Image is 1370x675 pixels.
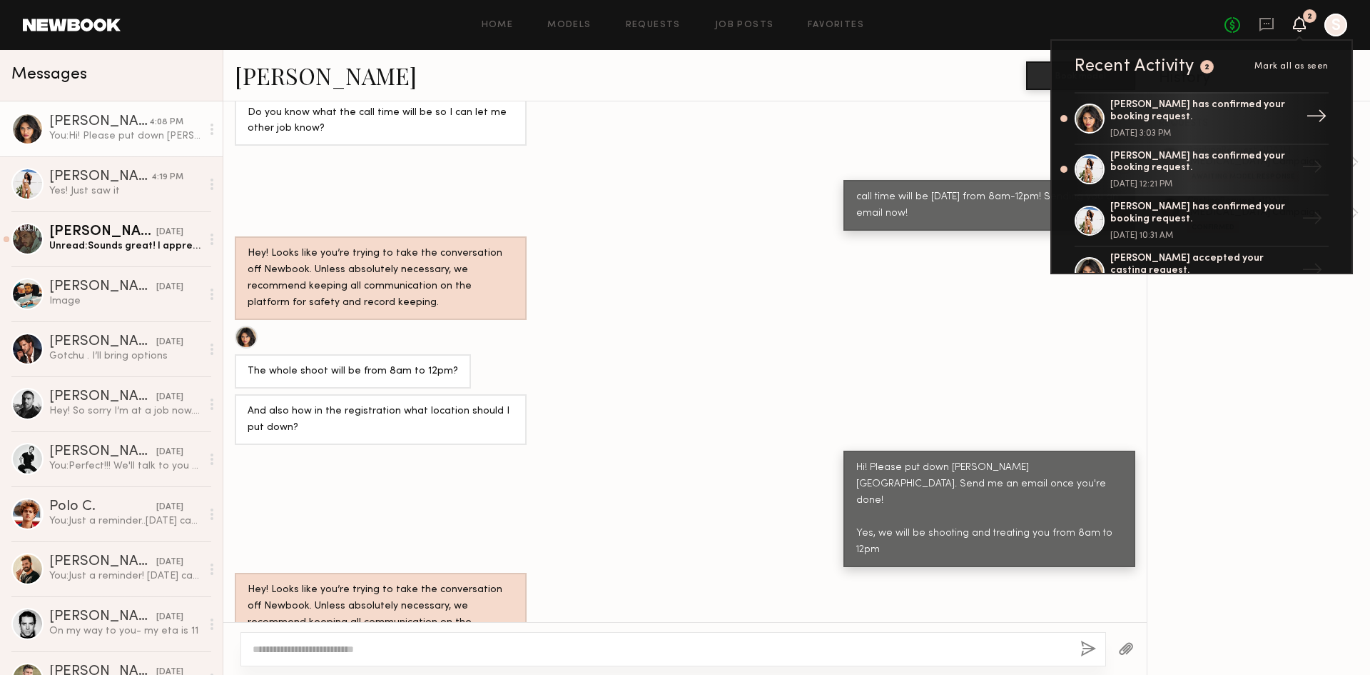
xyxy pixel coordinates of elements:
[1324,14,1347,36] a: S
[49,184,201,198] div: Yes! Just saw it
[1296,254,1329,291] div: →
[156,556,183,569] div: [DATE]
[248,246,514,311] div: Hey! Looks like you’re trying to take the conversation off Newbook. Unless absolutely necessary, ...
[482,21,514,30] a: Home
[49,115,149,129] div: [PERSON_NAME]
[156,501,183,514] div: [DATE]
[856,460,1122,559] div: Hi! Please put down [PERSON_NAME][GEOGRAPHIC_DATA]. Send me an email once you're done! Yes, we wi...
[49,170,151,184] div: [PERSON_NAME]
[156,391,183,404] div: [DATE]
[248,72,514,138] div: Hii! Okay yay! [EMAIL_ADDRESS][DOMAIN_NAME] Do you know what the call time will be so I can let m...
[248,404,514,436] div: And also how in the registration what location should I put down?
[1300,100,1333,137] div: →
[49,459,201,473] div: You: Perfect!!! We'll talk to you at 2pm!
[1075,247,1329,299] a: [PERSON_NAME] accepted your casting request.→
[1254,62,1329,71] span: Mark all as seen
[1026,69,1135,81] a: Book model
[49,624,201,638] div: On my way to you- my eta is 11
[248,364,458,380] div: The whole shoot will be from 8am to 12pm?
[1110,99,1296,124] div: [PERSON_NAME] has confirmed your booking request.
[49,569,201,583] div: You: Just a reminder! [DATE] casting will be at [STREET_ADDRESS]
[1026,61,1135,90] button: Book model
[49,294,201,308] div: Image
[1110,129,1296,138] div: [DATE] 3:03 PM
[49,500,156,514] div: Polo C.
[1075,92,1329,145] a: [PERSON_NAME] has confirmed your booking request.[DATE] 3:03 PM→
[1110,151,1296,175] div: [PERSON_NAME] has confirmed your booking request.
[715,21,774,30] a: Job Posts
[626,21,681,30] a: Requests
[1296,151,1329,188] div: →
[49,335,156,349] div: [PERSON_NAME]
[1110,201,1296,226] div: [PERSON_NAME] has confirmed your booking request.
[1075,196,1329,247] a: [PERSON_NAME] has confirmed your booking request.[DATE] 10:31 AM→
[1307,13,1312,21] div: 2
[49,225,156,239] div: [PERSON_NAME]
[49,555,156,569] div: [PERSON_NAME]
[235,60,417,91] a: [PERSON_NAME]
[49,445,156,459] div: [PERSON_NAME]
[248,582,514,648] div: Hey! Looks like you’re trying to take the conversation off Newbook. Unless absolutely necessary, ...
[1204,64,1210,71] div: 2
[1075,145,1329,196] a: [PERSON_NAME] has confirmed your booking request.[DATE] 12:21 PM→
[1075,58,1194,75] div: Recent Activity
[156,611,183,624] div: [DATE]
[151,171,183,184] div: 4:19 PM
[156,226,183,239] div: [DATE]
[856,189,1122,222] div: call time will be [DATE] from 8am-12pm! Sending you an email now!
[49,514,201,528] div: You: Just a reminder..[DATE] casting will be at [STREET_ADDRESS]
[1110,180,1296,189] div: [DATE] 12:21 PM
[49,129,201,143] div: You: Hi! Please put down [PERSON_NAME][GEOGRAPHIC_DATA]. Send me an email once you're done! Yes, ...
[11,66,87,83] span: Messages
[1296,202,1329,239] div: →
[547,21,591,30] a: Models
[49,280,156,294] div: [PERSON_NAME]
[1110,231,1296,240] div: [DATE] 10:31 AM
[49,610,156,624] div: [PERSON_NAME]
[156,281,183,294] div: [DATE]
[1110,253,1296,277] div: [PERSON_NAME] accepted your casting request.
[156,336,183,349] div: [DATE]
[149,116,183,129] div: 4:08 PM
[49,390,156,404] div: [PERSON_NAME]
[49,349,201,363] div: Gotchu . I’ll bring options
[49,404,201,418] div: Hey! So sorry I’m at a job now. I can do after 8pm or [DATE] anytime
[808,21,864,30] a: Favorites
[49,239,201,253] div: Unread: Sounds great! I appreciate it! Have a great evening!
[156,446,183,459] div: [DATE]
